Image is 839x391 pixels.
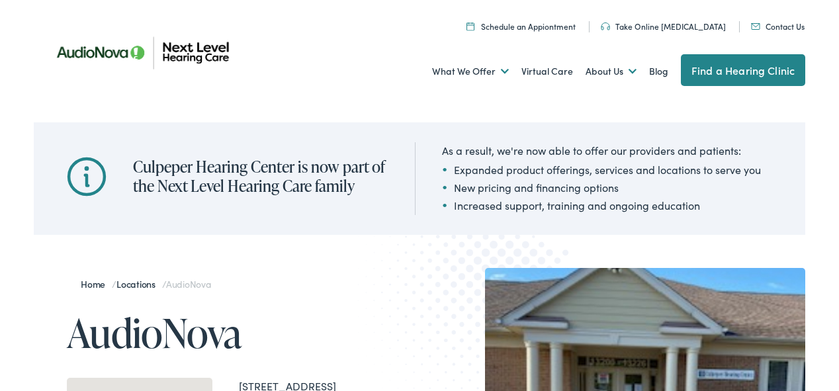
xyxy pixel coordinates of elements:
div: As a result, we're now able to offer our providers and patients: [442,142,761,158]
li: Expanded product offerings, services and locations to serve you [442,161,761,177]
a: Schedule an Appiontment [466,21,576,32]
a: Home [81,277,112,290]
span: AudioNova [166,277,211,290]
h2: Culpeper Hearing Center is now part of the Next Level Hearing Care family [133,157,389,196]
img: An icon representing mail communication is presented in a unique teal color. [751,23,760,30]
span: / / [81,277,211,290]
a: Locations [116,277,162,290]
img: Calendar icon representing the ability to schedule a hearing test or hearing aid appointment at N... [466,22,474,30]
a: What We Offer [432,47,509,96]
a: About Us [586,47,637,96]
a: Contact Us [751,21,805,32]
a: Take Online [MEDICAL_DATA] [601,21,726,32]
a: Find a Hearing Clinic [681,54,805,86]
a: Virtual Care [521,47,573,96]
li: New pricing and financing options [442,179,761,195]
li: Increased support, training and ongoing education [442,197,761,213]
h1: AudioNova [67,311,419,355]
img: An icon symbolizing headphones, colored in teal, suggests audio-related services or features. [601,22,610,30]
a: Blog [649,47,668,96]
